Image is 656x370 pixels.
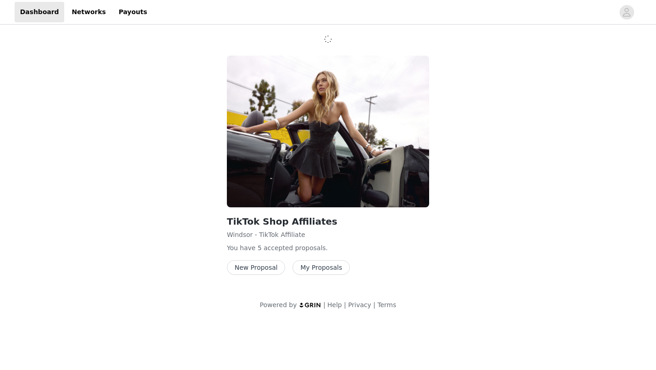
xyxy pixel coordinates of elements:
[373,301,375,308] span: |
[622,5,631,20] div: avatar
[227,56,429,207] img: Windsor
[292,260,350,275] button: My Proposals
[227,230,429,240] p: Windsor - TikTok Affiliate
[260,301,297,308] span: Powered by
[344,301,346,308] span: |
[15,2,64,22] a: Dashboard
[348,301,371,308] a: Privacy
[227,260,285,275] button: New Proposal
[377,301,396,308] a: Terms
[323,244,326,252] span: s
[66,2,111,22] a: Networks
[227,243,429,253] p: You have 5 accepted proposal .
[227,215,429,228] h2: TikTok Shop Affiliates
[299,302,322,308] img: logo
[328,301,342,308] a: Help
[323,301,326,308] span: |
[113,2,153,22] a: Payouts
